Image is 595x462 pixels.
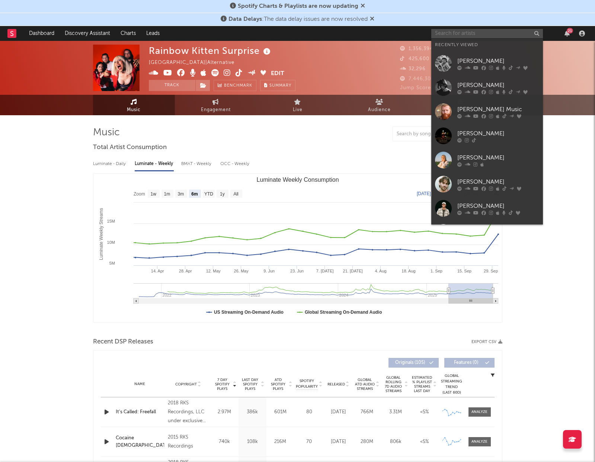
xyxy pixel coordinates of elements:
button: Track [149,80,195,91]
div: 70 [296,438,322,446]
input: Search by song name or URL [393,131,471,137]
span: Dismiss [370,16,374,22]
text: Luminate Weekly Consumption [256,177,339,183]
button: 21 [564,30,570,36]
button: Edit [271,69,284,78]
div: 2.97M [212,408,237,416]
a: Audience [339,95,420,115]
a: It's Called: Freefall [116,408,164,416]
div: 216M [268,438,292,446]
span: Spotify Charts & Playlists are now updating [238,3,358,9]
span: Originals ( 105 ) [393,361,428,365]
div: 2018 RKS Recordings, LLC under exclusive license to Elektra Records for the United States and WEA... [168,399,208,426]
div: [DATE] [326,438,351,446]
a: Charts [115,26,141,41]
text: 1y [220,191,225,197]
text: 29. Sep [484,269,498,273]
div: 806k [383,438,408,446]
div: [PERSON_NAME] [457,201,539,210]
text: 1m [164,191,170,197]
div: [PERSON_NAME] [457,81,539,90]
text: 15. Sep [457,269,471,273]
a: Engagement [175,95,257,115]
text: 10M [107,240,115,245]
a: Live [257,95,339,115]
text: 6m [191,191,198,197]
div: Rainbow Kitten Surprise [149,45,272,57]
div: 280M [355,438,380,446]
div: [PERSON_NAME] [457,129,539,138]
div: Name [116,381,164,387]
span: Live [293,106,303,114]
input: Search for artists [431,29,543,38]
div: [PERSON_NAME] Music [457,105,539,114]
span: Spotify Popularity [296,378,318,390]
svg: Luminate Weekly Consumption [93,174,502,322]
text: Zoom [134,191,145,197]
text: 21. [DATE] [343,269,362,273]
span: Copyright [175,382,197,387]
span: Total Artist Consumption [93,143,167,152]
text: 3m [177,191,184,197]
text: Global Streaming On-Demand Audio [304,310,382,315]
div: 766M [355,408,380,416]
span: Recent DSP Releases [93,337,153,346]
div: Luminate - Daily [93,158,127,170]
span: Audience [368,106,391,114]
div: [DATE] [326,408,351,416]
a: Leads [141,26,165,41]
text: 28. Apr [179,269,192,273]
text: [DATE] [417,191,431,196]
text: 7. [DATE] [316,269,333,273]
div: OCC - Weekly [220,158,250,170]
text: YTD [204,191,213,197]
span: 7 Day Spotify Plays [212,378,232,391]
span: Engagement [201,106,231,114]
text: US Streaming On-Demand Audio [214,310,284,315]
span: 425,600 [400,56,429,61]
a: [PERSON_NAME] [431,75,543,100]
div: 3.31M [383,408,408,416]
a: [PERSON_NAME] [431,220,543,245]
span: Data Delays [228,16,262,22]
button: Originals(105) [388,358,439,368]
div: 108k [240,438,265,446]
text: 14. Apr [151,269,164,273]
button: Export CSV [471,340,502,344]
a: [PERSON_NAME] [431,124,543,148]
button: Summary [260,80,295,91]
text: 15M [107,219,115,223]
div: Luminate - Weekly [135,158,174,170]
div: [PERSON_NAME] [457,177,539,186]
span: Features ( 0 ) [449,361,483,365]
text: 4. Aug [375,269,386,273]
text: All [233,191,238,197]
a: Playlists/Charts [420,95,502,115]
span: Released [327,382,345,387]
a: [PERSON_NAME] [431,148,543,172]
div: 80 [296,408,322,416]
a: Dashboard [24,26,60,41]
text: 1w [150,191,156,197]
text: 1. Sep [431,269,442,273]
span: Jump Score: 57.5 [400,85,443,90]
text: 9. Jun [263,269,275,273]
span: ATD Spotify Plays [268,378,288,391]
div: [GEOGRAPHIC_DATA] | Alternative [149,58,243,67]
a: Music [93,95,175,115]
a: [PERSON_NAME] [431,196,543,220]
span: Dismiss [361,3,365,9]
span: Last Day Spotify Plays [240,378,260,391]
div: <5% [412,408,437,416]
span: Global ATD Audio Streams [355,378,375,391]
text: 23. Jun [290,269,304,273]
div: [PERSON_NAME] [457,153,539,162]
span: 7,446,306 Monthly Listeners [400,77,480,81]
span: Summary [269,84,291,88]
button: Features(0) [444,358,495,368]
a: [PERSON_NAME] Music [431,100,543,124]
text: 26. May [234,269,249,273]
text: 12. May [206,269,221,273]
span: Global Rolling 7D Audio Streams [383,375,404,393]
div: 740k [212,438,237,446]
